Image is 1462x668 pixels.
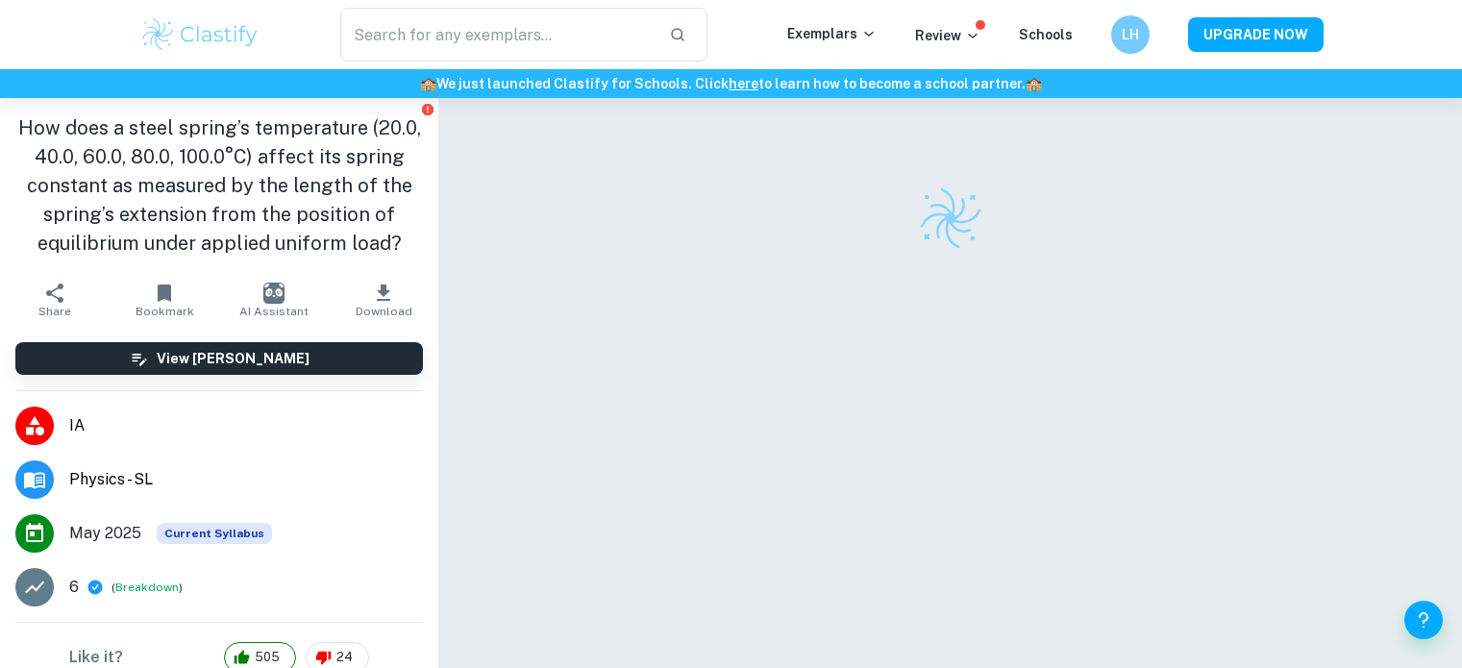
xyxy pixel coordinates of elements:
span: May 2025 [69,522,141,545]
span: Physics - SL [69,468,423,491]
h6: LH [1119,24,1141,45]
h6: We just launched Clastify for Schools. Click to learn how to become a school partner. [4,73,1458,94]
span: Download [356,305,412,318]
input: Search for any exemplars... [340,8,655,62]
button: Bookmark [110,273,219,327]
span: IA [69,414,423,437]
span: AI Assistant [239,305,309,318]
span: 505 [244,648,290,667]
a: Schools [1019,27,1073,42]
button: Report issue [420,102,434,116]
button: LH [1111,15,1150,54]
span: Current Syllabus [157,523,272,544]
p: Exemplars [787,23,877,44]
span: 24 [326,648,363,667]
button: UPGRADE NOW [1188,17,1324,52]
span: 🏫 [420,76,436,91]
button: View [PERSON_NAME] [15,342,423,375]
img: Clastify logo [917,185,984,252]
span: Bookmark [136,305,194,318]
button: Help and Feedback [1404,601,1443,639]
button: AI Assistant [219,273,329,327]
img: AI Assistant [263,283,285,304]
span: Share [38,305,71,318]
span: 🏫 [1026,76,1042,91]
span: ( ) [112,579,183,597]
button: Download [329,273,438,327]
p: 6 [69,576,79,599]
img: Clastify logo [139,15,261,54]
h1: How does a steel spring’s temperature (20.0, 40.0, 60.0, 80.0, 100.0°C) affect its spring constan... [15,113,423,258]
button: Breakdown [115,579,179,596]
h6: View [PERSON_NAME] [157,348,310,369]
p: Review [915,25,980,46]
div: This exemplar is based on the current syllabus. Feel free to refer to it for inspiration/ideas wh... [157,523,272,544]
a: here [729,76,758,91]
